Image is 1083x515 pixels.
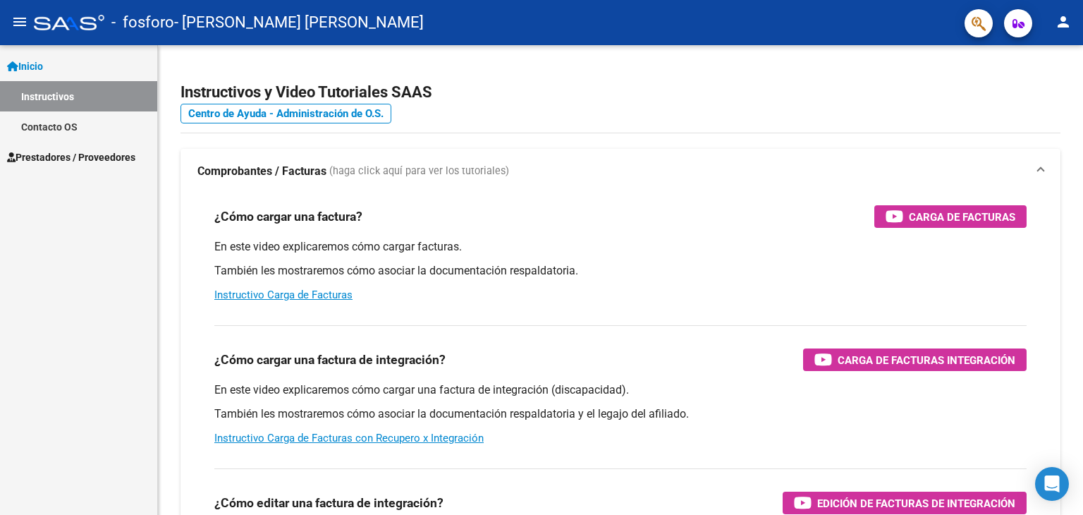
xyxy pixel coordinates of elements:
mat-icon: menu [11,13,28,30]
span: Prestadores / Proveedores [7,150,135,165]
mat-expansion-panel-header: Comprobantes / Facturas (haga click aquí para ver los tutoriales) [180,149,1060,194]
span: (haga click aquí para ver los tutoriales) [329,164,509,179]
a: Instructivo Carga de Facturas [214,289,353,301]
a: Instructivo Carga de Facturas con Recupero x Integración [214,432,484,444]
div: Open Intercom Messenger [1035,467,1069,501]
h3: ¿Cómo editar una factura de integración? [214,493,443,513]
p: También les mostraremos cómo asociar la documentación respaldatoria. [214,263,1027,279]
span: Carga de Facturas [909,208,1015,226]
mat-icon: person [1055,13,1072,30]
button: Edición de Facturas de integración [783,492,1027,514]
p: También les mostraremos cómo asociar la documentación respaldatoria y el legajo del afiliado. [214,406,1027,422]
button: Carga de Facturas [874,205,1027,228]
h3: ¿Cómo cargar una factura de integración? [214,350,446,370]
span: Inicio [7,59,43,74]
span: - fosforo [111,7,174,38]
button: Carga de Facturas Integración [803,349,1027,371]
p: En este video explicaremos cómo cargar facturas. [214,239,1027,255]
strong: Comprobantes / Facturas [197,164,326,179]
h3: ¿Cómo cargar una factura? [214,207,362,226]
h2: Instructivos y Video Tutoriales SAAS [180,79,1060,106]
span: Carga de Facturas Integración [838,351,1015,369]
span: Edición de Facturas de integración [817,495,1015,512]
p: En este video explicaremos cómo cargar una factura de integración (discapacidad). [214,382,1027,398]
span: - [PERSON_NAME] [PERSON_NAME] [174,7,424,38]
a: Centro de Ayuda - Administración de O.S. [180,104,391,123]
